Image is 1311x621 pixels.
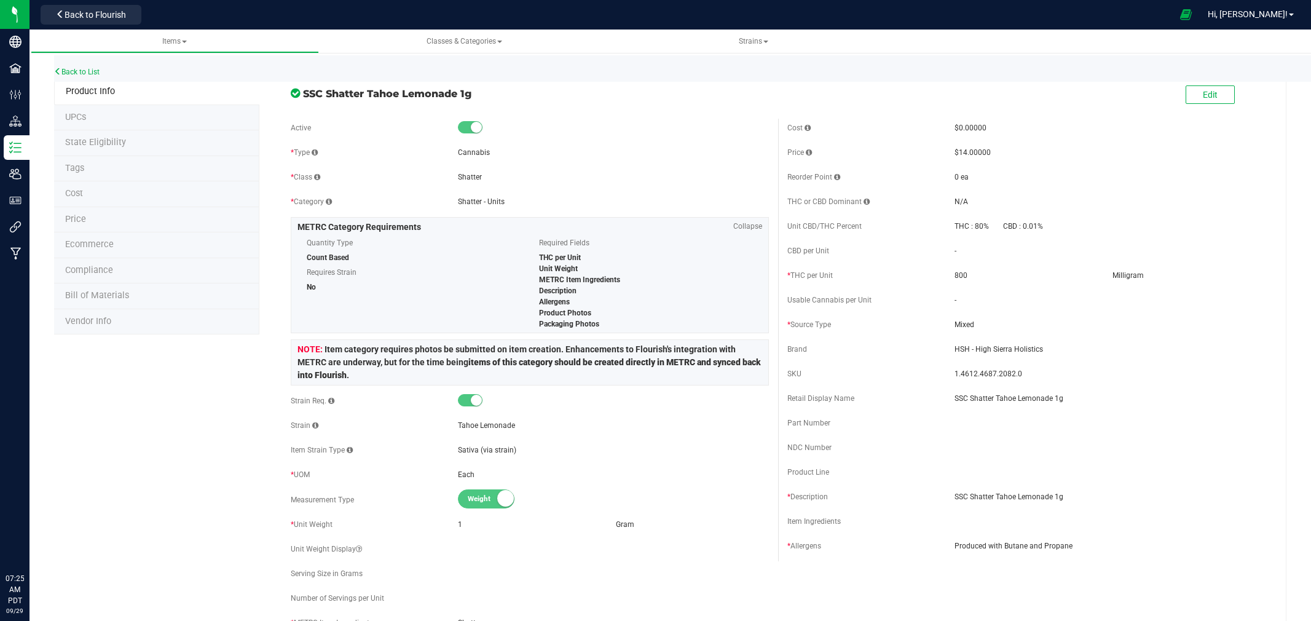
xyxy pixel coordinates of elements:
[162,37,187,45] span: Items
[65,188,83,199] span: Cost
[787,345,807,354] span: Brand
[54,68,100,76] a: Back to List
[41,5,141,25] button: Back to Flourish
[427,37,502,45] span: Classes & Categories
[787,222,862,231] span: Unit CBD/THC Percent
[616,520,634,529] span: Gram
[539,234,753,252] span: Required Fields
[9,89,22,101] inline-svg: Configuration
[1186,85,1235,104] button: Edit
[9,247,22,259] inline-svg: Manufacturing
[955,491,1266,502] span: SSC Shatter Tahoe Lemonade 1g
[291,520,333,529] span: Unit Weight
[955,173,969,181] span: 0 ea
[291,496,354,504] span: Measurement Type
[955,368,1266,379] span: 1.4612.4687.2082.0
[1203,90,1218,100] span: Edit
[291,124,311,132] span: Active
[955,197,968,206] span: N/A
[539,287,577,295] span: Description
[458,520,462,529] span: 1
[955,271,967,280] span: 800
[955,222,989,231] span: THC : 80%
[291,173,320,181] span: Class
[787,394,854,403] span: Retail Display Name
[787,173,840,181] span: Reorder Point
[539,309,591,317] span: Product Photos
[291,594,384,603] span: Number of Servings per Unit
[787,124,811,132] span: Cost
[458,173,482,181] span: Shatter
[458,421,515,430] span: Tahoe Lemonade
[539,253,581,262] span: THC per Unit
[539,264,578,273] span: Unit Weight
[458,470,474,479] span: Each
[65,163,84,173] span: Tag
[307,263,521,282] span: Requires Strain
[787,419,830,427] span: Part Number
[65,265,113,275] span: Compliance
[787,320,831,329] span: Source Type
[955,148,991,157] span: $14.00000
[787,492,828,501] span: Description
[65,112,86,122] span: Tag
[955,296,956,304] span: -
[787,542,821,550] span: Allergens
[9,168,22,180] inline-svg: Users
[955,319,1266,330] span: Mixed
[787,247,829,255] span: CBD per Unit
[356,545,362,553] i: Custom display text for unit weight (e.g., '1.25 g', '1 gram (0.035 oz)', '1 cookie (10mg THC)')
[65,137,126,148] span: Tag
[458,197,505,206] span: Shatter - Units
[539,298,570,306] span: Allergens
[458,148,490,157] span: Cannabis
[291,446,353,454] span: Item Strain Type
[9,36,22,48] inline-svg: Company
[1208,9,1288,19] span: Hi, [PERSON_NAME]!
[468,490,523,508] span: Weight
[787,296,872,304] span: Usable Cannabis per Unit
[9,194,22,207] inline-svg: User Roles
[787,148,812,157] span: Price
[291,397,334,405] span: Strain Req.
[66,86,115,97] span: Product Info
[787,197,870,206] span: THC or CBD Dominant
[65,239,114,250] span: Ecommerce
[539,275,620,284] span: METRC Item Ingredients
[291,545,362,553] span: Unit Weight Display
[6,573,24,606] p: 07:25 AM PDT
[1172,2,1200,26] span: Open Ecommerce Menu
[9,62,22,74] inline-svg: Facilities
[458,446,516,454] span: Sativa (via strain)
[733,221,762,232] span: Collapse
[787,271,833,280] span: THC per Unit
[955,540,1266,552] span: Produced with Butane and Propane
[6,606,24,615] p: 09/29
[955,124,986,132] span: $0.00000
[787,370,801,378] span: SKU
[539,320,599,328] span: Packaging Photos
[307,234,521,252] span: Quantity Type
[297,357,761,380] strong: items of this category should be created directly in METRC and synced back into Flourish
[65,10,126,20] span: Back to Flourish
[291,197,332,206] span: Category
[9,141,22,154] inline-svg: Inventory
[291,148,318,157] span: Type
[291,470,310,479] span: UOM
[291,569,363,578] span: Serving Size in Grams
[65,214,86,224] span: Price
[9,115,22,127] inline-svg: Distribution
[787,468,829,477] span: Product Line
[955,247,956,255] span: -
[787,517,841,526] span: Item Ingredients
[291,87,300,100] span: In Sync
[787,443,832,452] span: NDC Number
[297,222,421,232] span: METRC Category Requirements
[307,283,316,291] span: No
[291,421,318,430] span: Strain
[9,221,22,233] inline-svg: Integrations
[1003,222,1043,231] span: CBD : 0.01%
[297,344,761,380] span: Item category requires photos be submitted on item creation. Enhancements to Flourish's integrati...
[65,290,129,301] span: Bill of Materials
[739,37,768,45] span: Strains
